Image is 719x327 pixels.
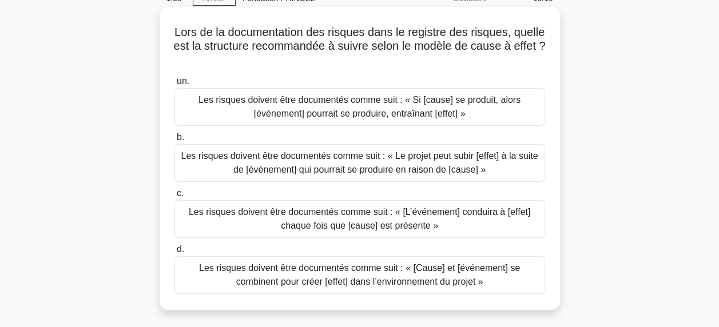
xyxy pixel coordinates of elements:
[177,188,184,198] span: c.
[174,88,545,126] div: Les risques doivent être documentés comme suit : « Si [cause] se produit, alors [événement] pourr...
[174,26,546,66] font: Lors de la documentation des risques dans le registre des risques, quelle est la structure recomm...
[174,144,545,182] div: Les risques doivent être documentés comme suit : « Le projet peut subir [effet] à la suite de [év...
[177,76,189,86] span: un.
[177,244,184,254] span: d.
[174,200,545,238] div: Les risques doivent être documentés comme suit : « [L’événement] conduira à [effet] chaque fois q...
[174,256,545,294] div: Les risques doivent être documentés comme suit : « [Cause] et [événement] se combinent pour créer...
[177,132,184,142] span: b.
